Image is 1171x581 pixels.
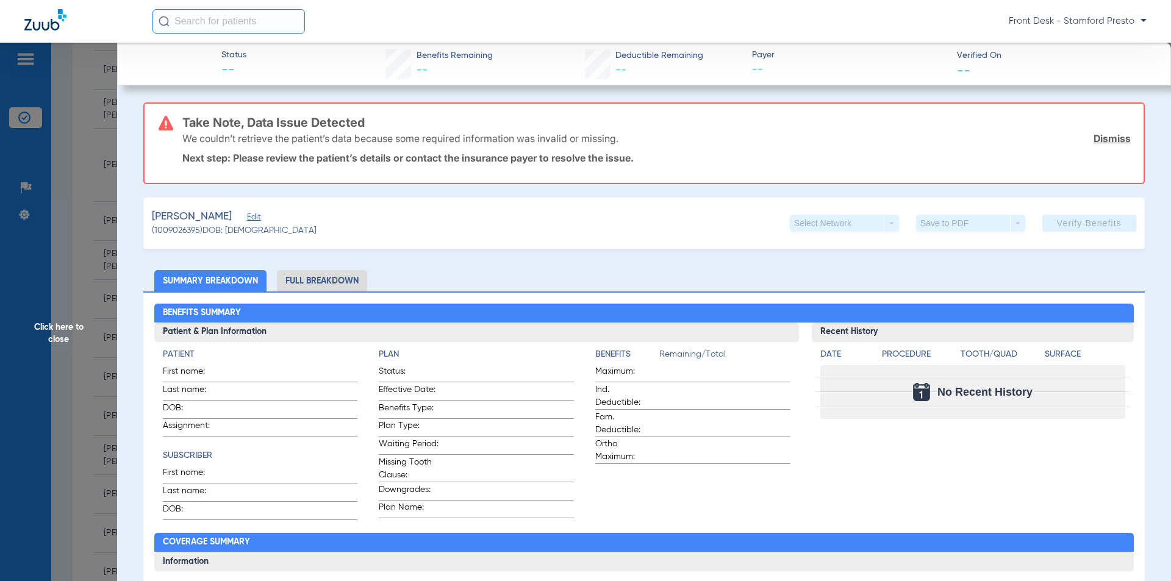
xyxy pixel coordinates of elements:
h4: Benefits [595,348,659,361]
span: Benefits Remaining [417,49,493,62]
img: Search Icon [159,16,170,27]
h4: Patient [163,348,358,361]
li: Summary Breakdown [154,270,267,291]
span: DOB: [163,503,223,519]
span: Remaining/Total [659,348,790,365]
span: Last name: [163,383,223,400]
span: Ind. Deductible: [595,383,655,409]
h4: Subscriber [163,449,358,462]
span: Last name: [163,485,223,501]
iframe: Chat Widget [1110,522,1171,581]
span: Assignment: [163,419,223,436]
span: Waiting Period: [379,438,439,454]
span: Fam. Deductible: [595,411,655,437]
h3: Recent History [812,323,1134,342]
span: Benefits Type: [379,402,439,418]
span: Verified On [957,49,1151,62]
span: First name: [163,466,223,483]
span: Edit [247,213,258,224]
span: Ortho Maximum: [595,438,655,463]
p: Next step: Please review the patient’s details or contact the insurance payer to resolve the issue. [182,152,1131,164]
span: First name: [163,365,223,382]
app-breakdown-title: Tooth/Quad [961,348,1041,365]
span: -- [221,62,246,79]
input: Search for patients [152,9,305,34]
span: Plan Type: [379,419,439,436]
app-breakdown-title: Benefits [595,348,659,365]
span: -- [957,63,970,76]
img: Calendar [913,383,930,401]
img: Zuub Logo [24,9,66,30]
span: -- [417,65,428,76]
img: error-icon [159,116,173,130]
h3: Patient & Plan Information [154,323,799,342]
span: Plan Name: [379,501,439,518]
span: [PERSON_NAME] [152,209,232,224]
li: Full Breakdown [277,270,367,291]
span: No Recent History [937,386,1033,398]
span: Missing Tooth Clause: [379,456,439,482]
h3: Take Note, Data Issue Detected [182,116,1131,129]
span: -- [615,65,626,76]
app-breakdown-title: Procedure [882,348,956,365]
span: Deductible Remaining [615,49,703,62]
span: Status: [379,365,439,382]
h3: Information [154,552,1134,571]
h2: Coverage Summary [154,533,1134,552]
h4: Date [820,348,872,361]
a: Dismiss [1094,132,1131,144]
app-breakdown-title: Date [820,348,872,365]
span: Effective Date: [379,383,439,400]
h4: Plan [379,348,574,361]
p: We couldn’t retrieve the patient’s data because some required information was invalid or missing. [182,132,618,144]
span: Maximum: [595,365,655,382]
h4: Procedure [882,348,956,361]
span: Front Desk - Stamford Presto [1009,15,1147,27]
span: -- [752,62,947,77]
h4: Surface [1045,348,1125,361]
span: DOB: [163,402,223,418]
span: Status [221,49,246,62]
h2: Benefits Summary [154,304,1134,323]
span: Downgrades: [379,483,439,500]
app-breakdown-title: Surface [1045,348,1125,365]
span: Payer [752,49,947,62]
h4: Tooth/Quad [961,348,1041,361]
span: (1009026395) DOB: [DEMOGRAPHIC_DATA] [152,224,317,237]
